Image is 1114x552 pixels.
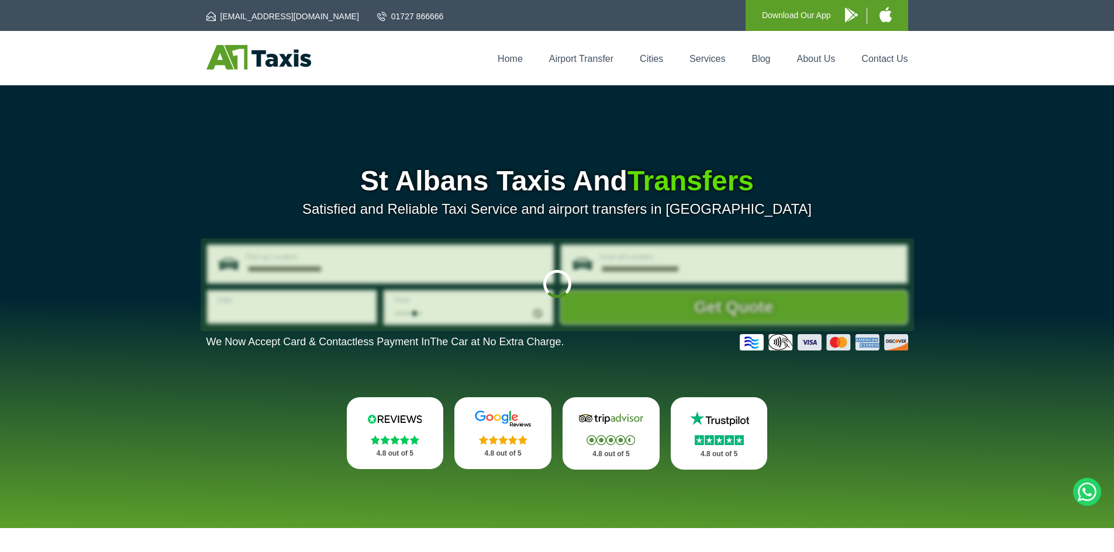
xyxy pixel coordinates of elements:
[206,336,564,348] p: We Now Accept Card & Contactless Payment In
[861,54,908,64] a: Contact Us
[762,8,831,23] p: Download Our App
[454,397,551,469] a: Google Stars 4.8 out of 5
[468,410,538,428] img: Google
[206,45,311,70] img: A1 Taxis St Albans LTD
[575,447,647,461] p: 4.8 out of 5
[671,397,768,470] a: Trustpilot Stars 4.8 out of 5
[587,435,635,445] img: Stars
[695,435,744,445] img: Stars
[740,334,908,350] img: Credit And Debit Cards
[684,410,754,428] img: Trustpilot
[563,397,660,470] a: Tripadvisor Stars 4.8 out of 5
[845,8,858,22] img: A1 Taxis Android App
[689,54,725,64] a: Services
[206,167,908,195] h1: St Albans Taxis And
[640,54,663,64] a: Cities
[206,11,359,22] a: [EMAIL_ADDRESS][DOMAIN_NAME]
[360,410,430,428] img: Reviews.io
[430,336,564,348] span: The Car at No Extra Charge.
[549,54,613,64] a: Airport Transfer
[347,397,444,469] a: Reviews.io Stars 4.8 out of 5
[627,165,754,196] span: Transfers
[576,410,646,428] img: Tripadvisor
[684,447,755,461] p: 4.8 out of 5
[797,54,836,64] a: About Us
[206,201,908,217] p: Satisfied and Reliable Taxi Service and airport transfers in [GEOGRAPHIC_DATA]
[371,435,419,445] img: Stars
[467,446,539,461] p: 4.8 out of 5
[377,11,444,22] a: 01727 866666
[498,54,523,64] a: Home
[360,446,431,461] p: 4.8 out of 5
[880,7,892,22] img: A1 Taxis iPhone App
[479,435,527,445] img: Stars
[751,54,770,64] a: Blog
